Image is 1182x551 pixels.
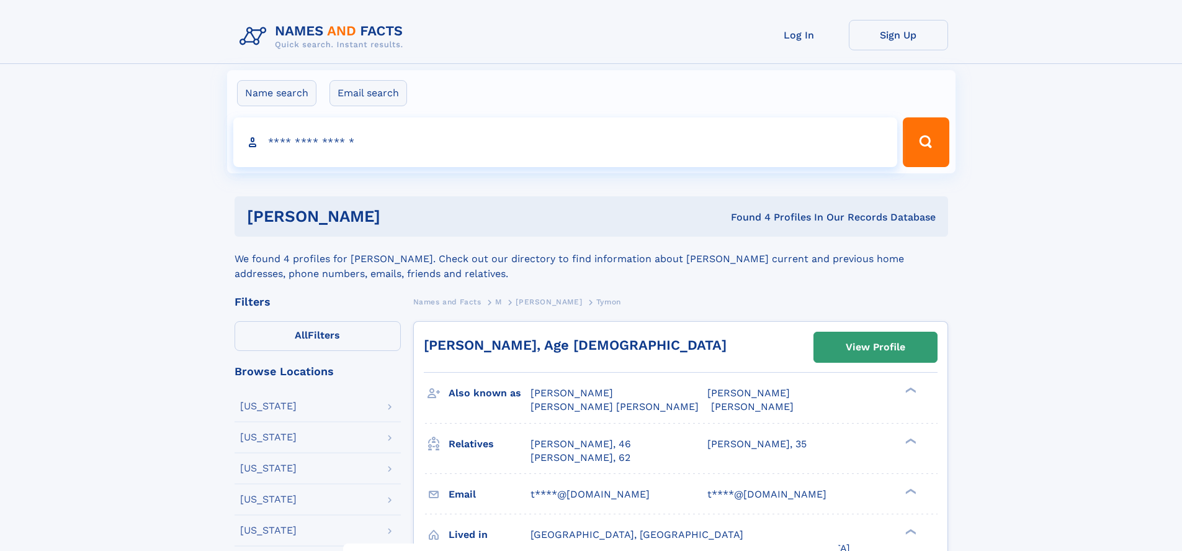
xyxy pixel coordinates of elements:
[516,298,582,306] span: [PERSON_NAME]
[711,401,794,412] span: [PERSON_NAME]
[531,401,699,412] span: [PERSON_NAME] [PERSON_NAME]
[750,20,849,50] a: Log In
[531,387,613,399] span: [PERSON_NAME]
[240,463,297,473] div: [US_STATE]
[235,237,948,281] div: We found 4 profiles for [PERSON_NAME]. Check out our directory to find information about [PERSON_...
[240,494,297,504] div: [US_STATE]
[449,524,531,545] h3: Lived in
[240,432,297,442] div: [US_STATE]
[237,80,316,106] label: Name search
[849,20,948,50] a: Sign Up
[235,366,401,377] div: Browse Locations
[596,298,621,306] span: Tymon
[902,527,917,535] div: ❯
[424,337,727,353] a: [PERSON_NAME], Age [DEMOGRAPHIC_DATA]
[555,211,936,224] div: Found 4 Profiles In Our Records Database
[902,386,917,394] div: ❯
[531,437,631,451] a: [PERSON_NAME], 46
[449,434,531,455] h3: Relatives
[707,387,790,399] span: [PERSON_NAME]
[235,296,401,307] div: Filters
[233,117,898,167] input: search input
[295,329,308,341] span: All
[413,294,481,309] a: Names and Facts
[902,437,917,445] div: ❯
[329,80,407,106] label: Email search
[495,298,502,306] span: M
[240,401,297,411] div: [US_STATE]
[449,484,531,505] h3: Email
[235,20,413,53] img: Logo Names and Facts
[247,209,556,224] h1: [PERSON_NAME]
[814,332,937,362] a: View Profile
[903,117,949,167] button: Search Button
[240,526,297,535] div: [US_STATE]
[531,451,630,465] a: [PERSON_NAME], 62
[902,487,917,495] div: ❯
[846,333,905,362] div: View Profile
[516,294,582,309] a: [PERSON_NAME]
[495,294,502,309] a: M
[531,529,743,540] span: [GEOGRAPHIC_DATA], [GEOGRAPHIC_DATA]
[707,437,807,451] a: [PERSON_NAME], 35
[235,321,401,351] label: Filters
[449,383,531,404] h3: Also known as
